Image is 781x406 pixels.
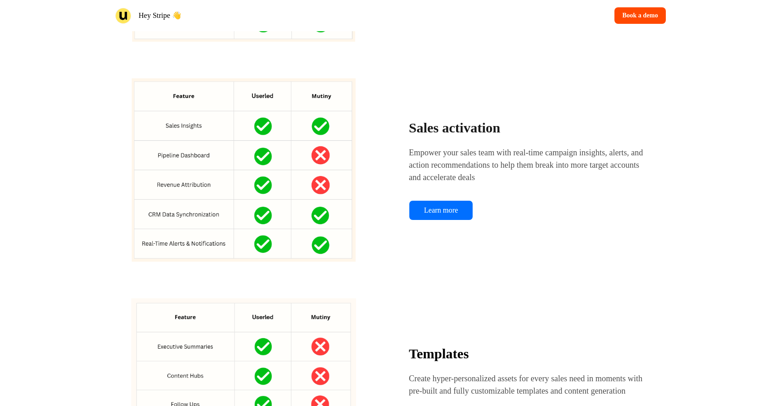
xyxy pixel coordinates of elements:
[614,7,666,24] button: Book a demo
[409,147,649,184] p: Empower your sales team with real-time campaign insights, alerts, and action recommendations to h...
[409,373,649,397] p: Create hyper-personalized assets for every sales need in moments with pre-built and fully customi...
[139,10,181,21] p: Hey Stripe 👋
[409,200,473,220] a: Learn more
[409,346,649,362] p: Templates
[409,120,500,135] span: Sales activation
